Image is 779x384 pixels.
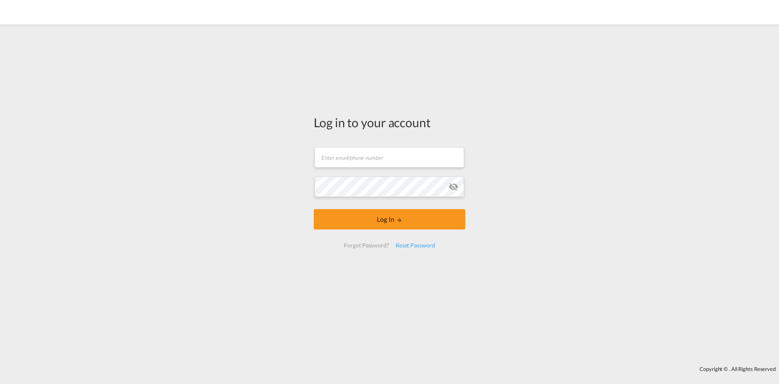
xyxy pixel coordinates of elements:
div: Forgot Password? [341,238,392,253]
md-icon: icon-eye-off [449,182,458,192]
input: Enter email/phone number [315,147,464,168]
button: LOGIN [314,209,465,230]
div: Log in to your account [314,114,465,131]
div: Reset Password [392,238,438,253]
